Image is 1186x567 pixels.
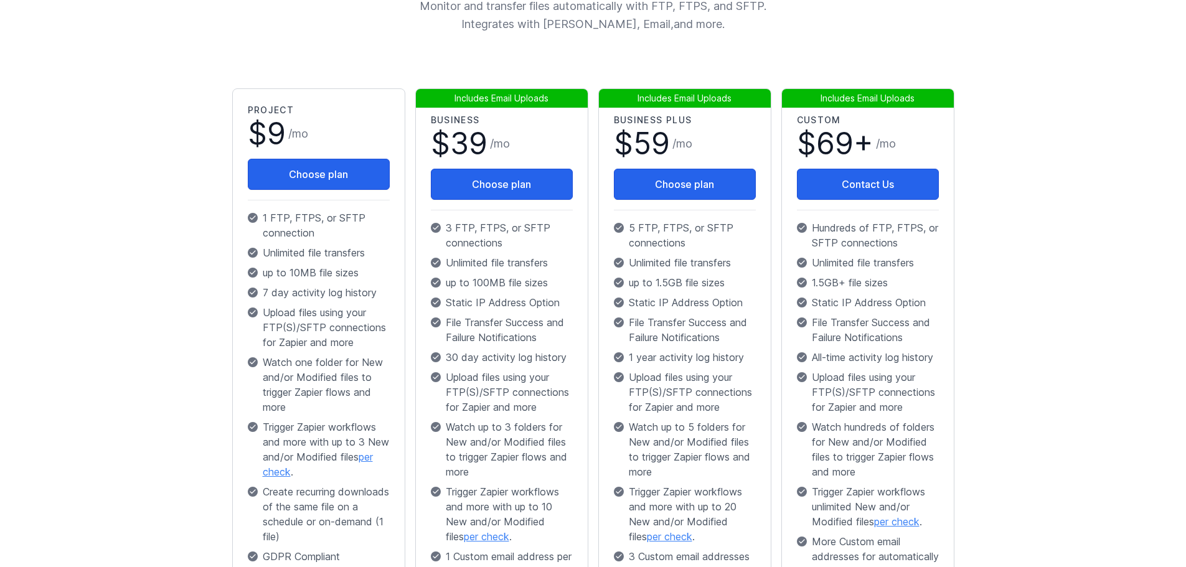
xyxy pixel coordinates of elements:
p: Upload files using your FTP(S)/SFTP connections for Zapier and more [614,370,756,415]
p: 1.5GB+ file sizes [797,275,939,290]
p: Watch hundreds of folders for New and/or Modified files to trigger Zapier flows and more [797,419,939,479]
span: 39 [450,125,487,162]
p: File Transfer Success and Failure Notifications [614,315,756,345]
p: All-time activity log history [797,350,939,365]
a: per check [464,530,509,543]
p: Create recurring downloads of the same file on a schedule or on-demand (1 file) [248,484,390,544]
h2: Project [248,104,390,116]
p: Static IP Address Option [431,295,573,310]
span: / [876,135,896,152]
a: per check [874,515,920,528]
span: 59 [633,125,670,162]
span: 9 [267,115,286,152]
p: Static IP Address Option [614,295,756,310]
span: Includes Email Uploads [415,88,588,108]
p: 1 year activity log history [614,350,756,365]
h2: Custom [797,114,939,126]
span: mo [880,137,896,150]
a: Contact Us [797,169,939,200]
span: mo [292,127,308,140]
p: Unlimited file transfers [431,255,573,270]
span: Trigger Zapier workflows and more with up to 20 New and/or Modified files . [629,484,756,544]
span: Trigger Zapier workflows unlimited New and/or Modified files . [812,484,939,529]
button: Choose plan [431,169,573,200]
p: Unlimited file transfers [797,255,939,270]
p: File Transfer Success and Failure Notifications [431,315,573,345]
p: GDPR Compliant [248,549,390,564]
span: / [288,125,308,143]
span: mo [676,137,692,150]
p: 30 day activity log history [431,350,573,365]
span: Includes Email Uploads [781,88,954,108]
p: up to 10MB file sizes [248,265,390,280]
span: mo [494,137,510,150]
p: Unlimited file transfers [248,245,390,260]
span: 69+ [816,125,873,162]
button: Choose plan [614,169,756,200]
span: / [672,135,692,152]
p: Upload files using your FTP(S)/SFTP connections for Zapier and more [248,305,390,350]
p: Upload files using your FTP(S)/SFTP connections for Zapier and more [431,370,573,415]
span: $ [797,129,873,159]
h2: Business Plus [614,114,756,126]
p: Watch up to 3 folders for New and/or Modified files to trigger Zapier flows and more [431,419,573,479]
p: Static IP Address Option [797,295,939,310]
p: up to 1.5GB file sizes [614,275,756,290]
p: 1 FTP, FTPS, or SFTP connection [248,210,390,240]
p: File Transfer Success and Failure Notifications [797,315,939,345]
span: Trigger Zapier workflows and more with up to 10 New and/or Modified files . [446,484,573,544]
p: 5 FTP, FTPS, or SFTP connections [614,220,756,250]
span: Includes Email Uploads [598,88,771,108]
p: Unlimited file transfers [614,255,756,270]
span: $ [614,129,670,159]
iframe: Drift Widget Chat Controller [1124,505,1171,552]
p: up to 100MB file sizes [431,275,573,290]
span: / [490,135,510,152]
span: $ [248,119,286,149]
p: Watch one folder for New and/or Modified files to trigger Zapier flows and more [248,355,390,415]
p: Watch up to 5 folders for New and/or Modified files to trigger Zapier flows and more [614,419,756,479]
a: per check [647,530,692,543]
p: 3 FTP, FTPS, or SFTP connections [431,220,573,250]
p: 7 day activity log history [248,285,390,300]
p: Upload files using your FTP(S)/SFTP connections for Zapier and more [797,370,939,415]
span: $ [431,129,487,159]
h2: Business [431,114,573,126]
a: per check [263,451,373,478]
button: Choose plan [248,159,390,190]
p: Hundreds of FTP, FTPS, or SFTP connections [797,220,939,250]
span: Trigger Zapier workflows and more with up to 3 New and/or Modified files . [263,419,390,479]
